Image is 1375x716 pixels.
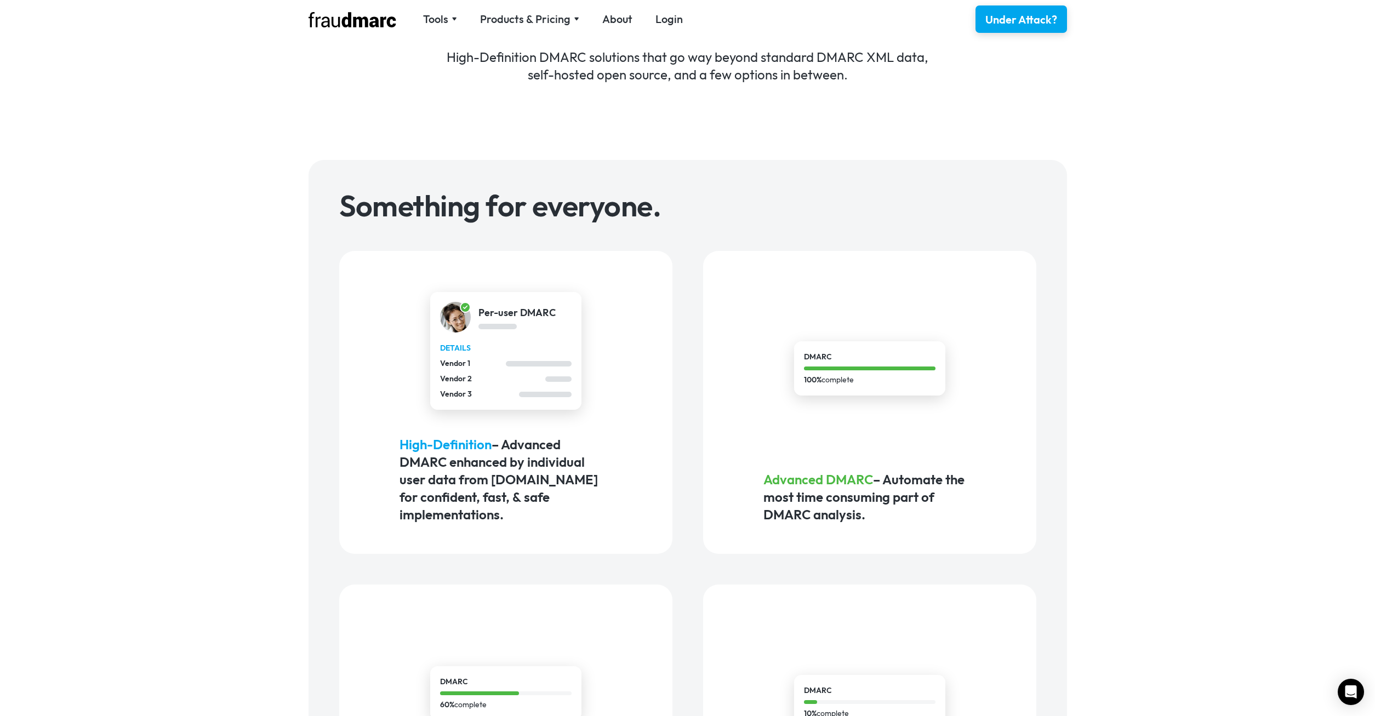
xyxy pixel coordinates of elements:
[985,12,1057,27] div: Under Attack?
[975,5,1067,33] a: Under Attack?
[423,12,448,27] div: Tools
[440,676,572,688] div: DMARC
[763,471,873,488] span: Advanced DMARC
[1338,679,1364,705] div: Open Intercom Messenger
[804,374,935,386] div: complete
[602,12,632,27] a: About
[440,388,519,400] div: Vendor 3
[655,12,683,27] a: Login
[369,32,1006,83] div: High-Definition DMARC solutions that go way beyond standard DMARC XML data, self-hosted open sour...
[440,358,506,369] div: Vendor 1
[804,375,821,385] strong: 100%
[440,373,545,385] div: Vendor 2
[804,685,935,696] div: DMARC
[440,342,572,354] div: details
[478,306,556,320] div: Per-user DMARC
[400,436,612,523] h5: – Advanced DMARC enhanced by individual user data from [DOMAIN_NAME] for confident, fast, & safe ...
[480,12,579,27] div: Products & Pricing
[440,700,454,709] strong: 60%
[423,12,457,27] div: Tools
[480,12,570,27] div: Products & Pricing
[339,191,1036,220] h3: Something for everyone.
[763,471,975,523] h5: – Automate the most time consuming part of DMARC analysis.
[400,436,492,452] span: High-Definition
[804,351,935,363] div: DMARC
[440,699,572,711] div: complete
